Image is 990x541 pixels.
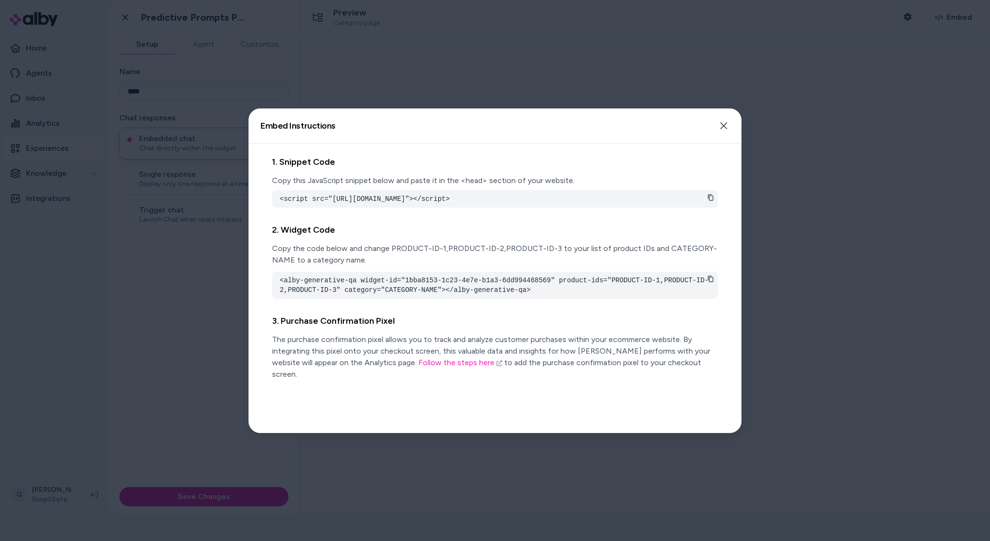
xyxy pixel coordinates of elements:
[418,358,502,367] a: Follow the steps here
[272,314,718,328] h2: 3. Purchase Confirmation Pixel
[272,223,718,237] h2: 2. Widget Code
[280,194,710,204] pre: <script src="[URL][DOMAIN_NAME]"></script>
[280,276,710,295] pre: <alby-generative-qa widget-id="1bba8153-1c23-4e7e-b1a3-6dd994468569" product-ids="PRODUCT-ID-1,PR...
[272,155,718,169] h2: 1. Snippet Code
[272,334,718,380] p: The purchase confirmation pixel allows you to track and analyze customer purchases within your ec...
[261,121,336,130] h2: Embed Instructions
[272,243,718,266] p: Copy the code below and change PRODUCT-ID-1,PRODUCT-ID-2,PRODUCT-ID-3 to your list of product IDs...
[272,175,718,186] p: Copy this JavaScript snippet below and paste it in the <head> section of your website.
